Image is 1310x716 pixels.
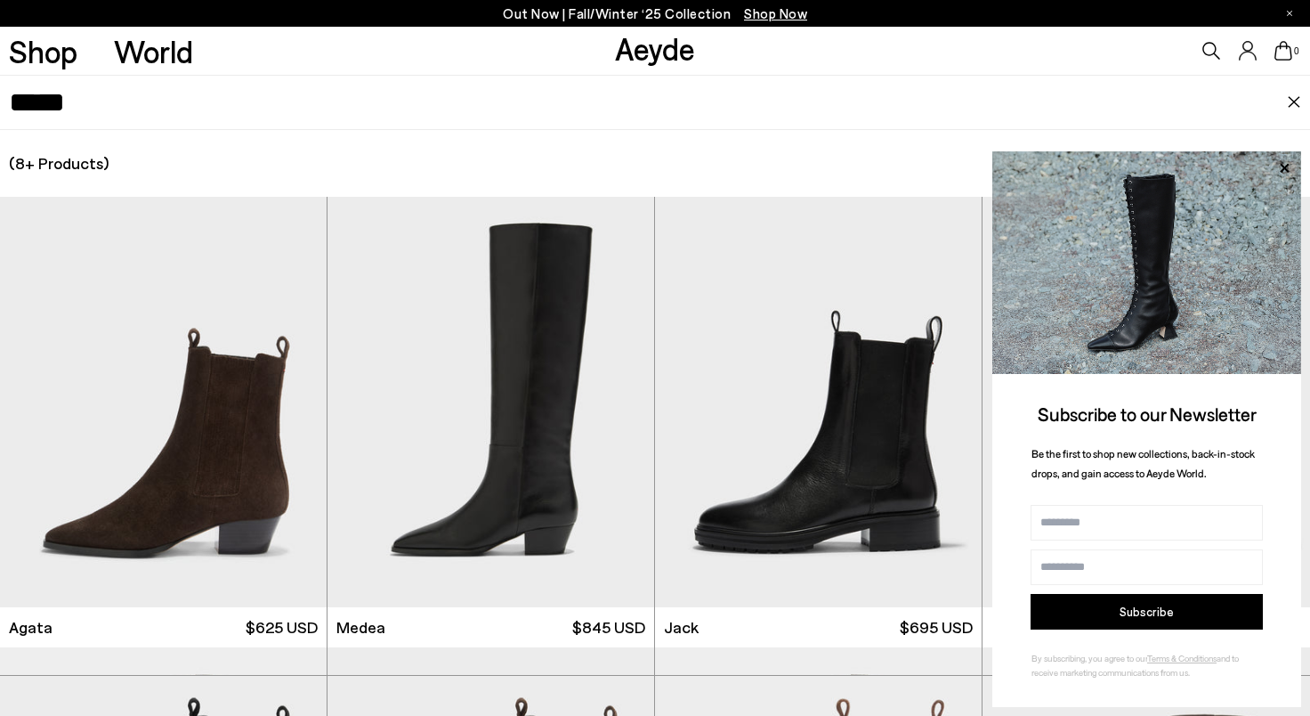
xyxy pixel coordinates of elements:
span: $695 USD [900,616,973,639]
span: Medea [336,616,385,639]
img: Medea Knee-High Boots [327,197,654,607]
span: $625 USD [246,616,318,639]
img: close.svg [1287,96,1301,109]
span: By subscribing, you agree to our [1031,653,1147,663]
img: Jack Chelsea Boots [655,197,982,607]
a: 0 [1274,41,1292,61]
a: Shop [9,36,77,67]
a: World [114,36,193,67]
img: Kiki Suede Chelsea Boots [982,197,1310,607]
span: 0 [1292,46,1301,56]
p: Out Now | Fall/Winter ‘25 Collection [503,3,807,25]
a: Terms & Conditions [1147,653,1217,663]
a: Jack $695 USD [655,607,982,647]
img: 2a6287a1333c9a56320fd6e7b3c4a9a9.jpg [992,151,1301,374]
a: Medea $845 USD [327,607,654,647]
button: Subscribe [1031,594,1263,630]
span: $845 USD [572,616,645,639]
span: Subscribe to our Newsletter [1038,403,1257,425]
span: Be the first to shop new collections, back-in-stock drops, and gain access to Aeyde World. [1031,447,1255,480]
a: Kiki $695 USD [982,607,1310,647]
span: Jack [664,616,699,639]
span: Agata [9,616,53,639]
span: Navigate to /collections/new-in [744,5,807,21]
a: Aeyde [615,29,695,67]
